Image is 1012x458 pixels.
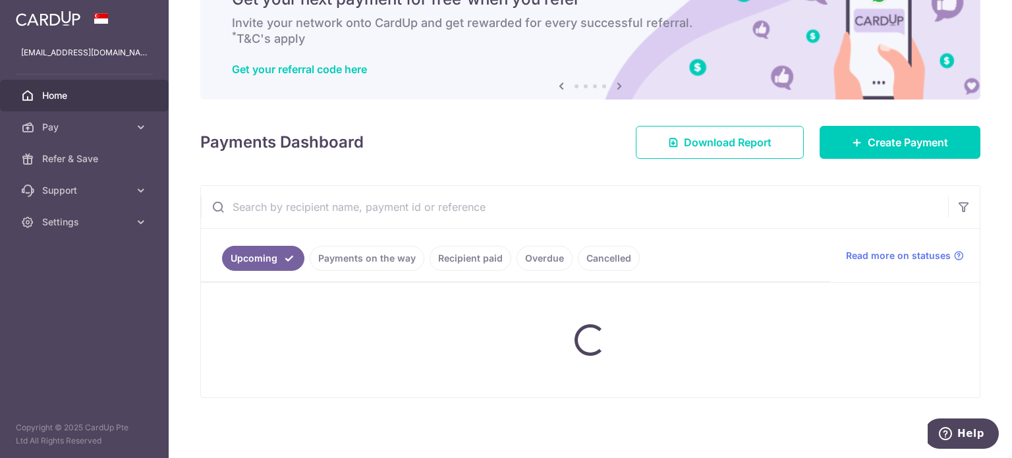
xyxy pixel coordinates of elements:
[42,152,129,165] span: Refer & Save
[820,126,980,159] a: Create Payment
[201,186,948,228] input: Search by recipient name, payment id or reference
[16,11,80,26] img: CardUp
[684,134,772,150] span: Download Report
[430,246,511,271] a: Recipient paid
[232,15,949,47] h6: Invite your network onto CardUp and get rewarded for every successful referral. T&C's apply
[578,246,640,271] a: Cancelled
[21,46,148,59] p: [EMAIL_ADDRESS][DOMAIN_NAME]
[42,184,129,197] span: Support
[868,134,948,150] span: Create Payment
[200,130,364,154] h4: Payments Dashboard
[310,246,424,271] a: Payments on the way
[517,246,573,271] a: Overdue
[42,89,129,102] span: Home
[636,126,804,159] a: Download Report
[928,418,999,451] iframe: Opens a widget where you can find more information
[42,215,129,229] span: Settings
[222,246,304,271] a: Upcoming
[846,249,964,262] a: Read more on statuses
[846,249,951,262] span: Read more on statuses
[232,63,367,76] a: Get your referral code here
[42,121,129,134] span: Pay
